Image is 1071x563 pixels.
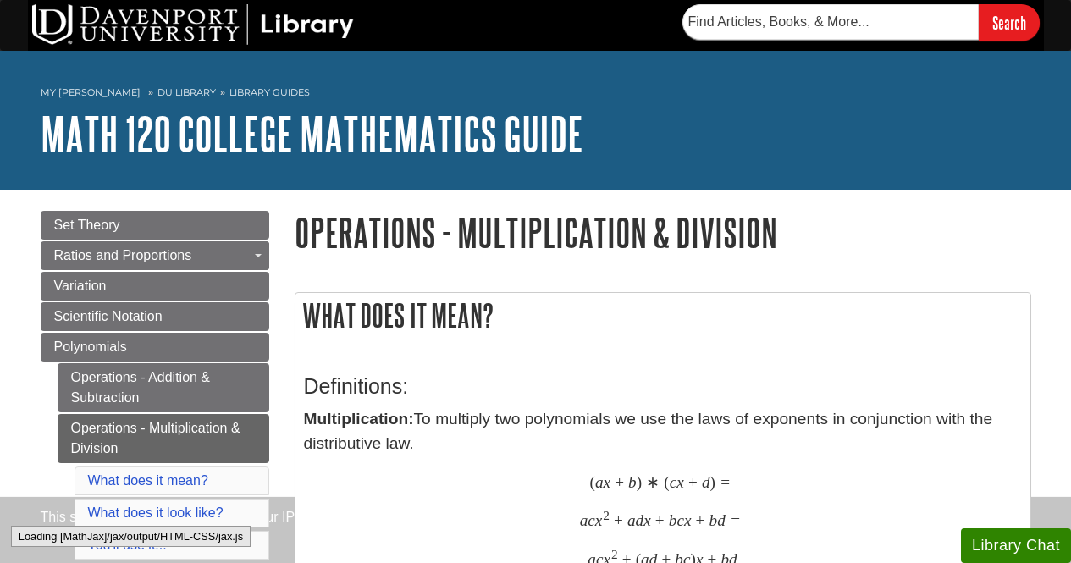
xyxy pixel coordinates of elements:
[32,4,354,45] img: DU Library
[604,472,611,492] span: x
[41,86,141,100] a: My [PERSON_NAME]
[637,472,642,492] span: )
[682,4,979,40] input: Find Articles, Books, & More...
[603,508,610,523] span: 2
[720,472,730,492] span: =
[588,511,595,530] span: c
[614,511,623,530] span: +
[979,4,1040,41] input: Search
[655,511,665,530] span: +
[669,511,677,530] span: b
[304,410,414,428] strong: Multiplication:
[54,339,127,354] span: Polynomials
[41,272,269,301] a: Variation
[676,472,684,492] span: x
[58,363,269,412] a: Operations - Addition & Subtraction
[702,472,710,492] span: d
[611,547,618,562] span: 2
[627,511,636,530] span: a
[696,511,705,530] span: +
[41,108,583,160] a: MATH 120 College Mathematics Guide
[590,472,595,492] span: (
[580,511,588,530] span: a
[54,279,107,293] span: Variation
[676,511,684,530] span: c
[157,86,216,98] a: DU Library
[664,472,669,492] span: (
[709,472,715,492] span: )
[643,511,651,530] span: x
[41,333,269,362] a: Polynomials
[595,472,604,492] span: a
[709,511,718,530] span: b
[54,218,120,232] span: Set Theory
[636,511,644,530] span: d
[595,511,603,530] span: x
[304,374,1022,399] h3: Definitions:
[58,414,269,463] a: Operations - Multiplication & Division
[295,211,1031,254] h1: Operations - Multiplication & Division
[682,4,1040,41] form: Searches DU Library's articles, books, and more
[54,248,192,262] span: Ratios and Proportions
[688,472,698,492] span: +
[961,528,1071,563] button: Library Chat
[41,211,269,240] a: Set Theory
[41,241,269,270] a: Ratios and Proportions
[54,309,163,323] span: Scientific Notation
[646,472,660,492] span: ∗
[684,511,692,530] span: x
[628,472,637,492] span: b
[229,86,310,98] a: Library Guides
[731,511,740,530] span: =
[295,293,1030,338] h2: What does it mean?
[717,511,726,530] span: d
[41,302,269,331] a: Scientific Notation
[670,472,677,492] span: c
[88,473,208,488] a: What does it mean?
[615,472,624,492] span: +
[88,505,224,520] a: What does it look like?
[88,538,167,552] a: You'll use it...
[11,526,251,547] div: Loading [MathJax]/jax/output/HTML-CSS/jax.js
[41,81,1031,108] nav: breadcrumb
